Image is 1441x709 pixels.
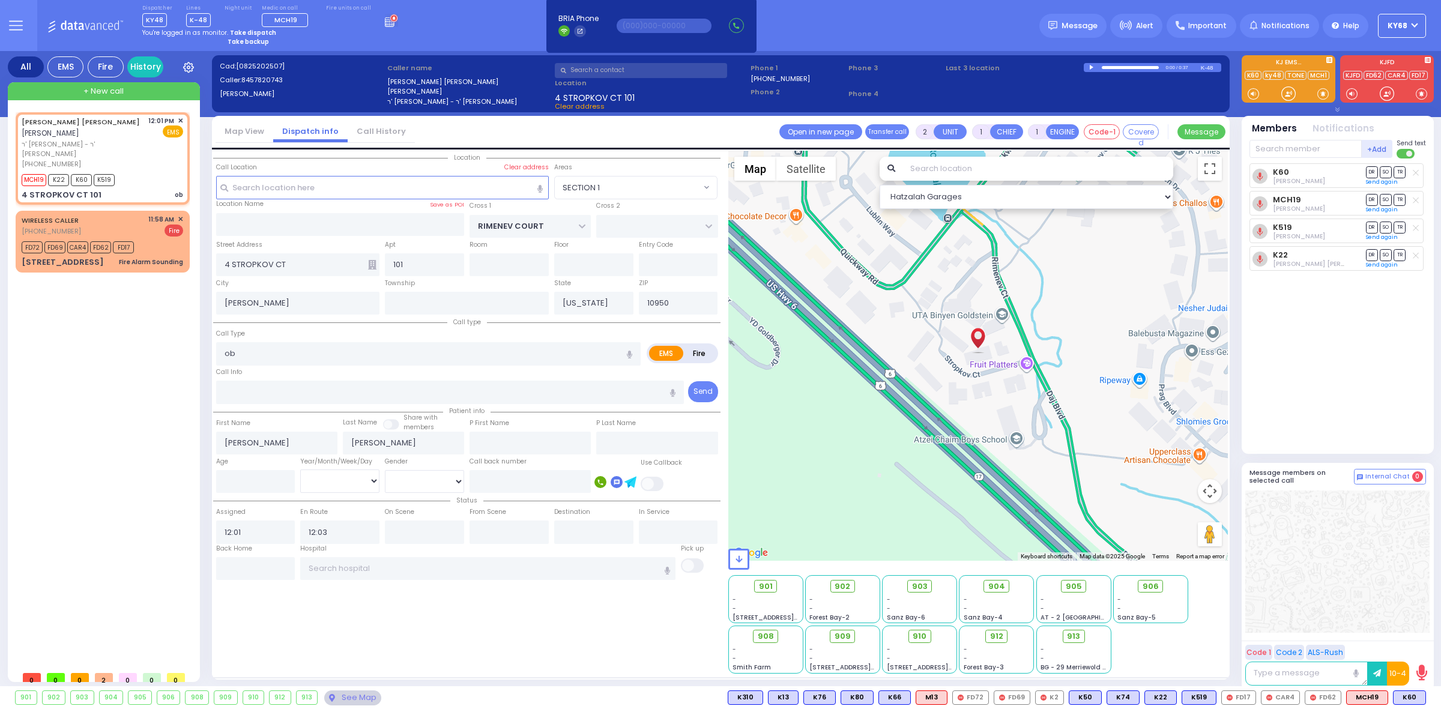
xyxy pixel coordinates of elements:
[946,63,1083,73] label: Last 3 location
[1380,222,1392,233] span: SO
[178,116,183,126] span: ✕
[230,28,276,37] strong: Take dispatch
[1123,124,1159,139] button: Covered
[1201,63,1221,72] div: K-48
[733,645,736,654] span: -
[803,690,836,705] div: BLS
[1397,139,1426,148] span: Send text
[273,125,348,137] a: Dispatch info
[1273,232,1325,241] span: Aron Spielman
[8,56,44,77] div: All
[22,128,79,138] span: [PERSON_NAME]
[1084,124,1120,139] button: Code-1
[67,241,88,253] span: CAR4
[835,581,850,593] span: 902
[967,319,988,355] div: JOSEPH MAYER REICHMAN
[751,63,844,73] span: Phone 1
[1062,20,1098,32] span: Message
[803,690,836,705] div: K76
[216,199,264,209] label: Location Name
[934,124,967,139] button: UNIT
[1362,140,1393,158] button: +Add
[1273,167,1289,176] a: K60
[1343,20,1359,31] span: Help
[916,690,947,705] div: M13
[952,690,989,705] div: FD72
[324,690,381,705] div: See map
[387,86,551,97] label: [PERSON_NAME]
[220,75,384,85] label: Caller:
[385,457,408,466] label: Gender
[1394,222,1406,233] span: TR
[22,241,43,253] span: FD72
[1364,71,1384,80] a: FD62
[1305,690,1341,705] div: FD62
[1041,654,1044,663] span: -
[148,116,174,125] span: 12:01 PM
[216,176,549,199] input: Search location here
[22,174,46,186] span: MCH19
[22,189,101,201] div: 4 STROPKOV CT 101
[683,346,716,361] label: Fire
[343,418,377,427] label: Last Name
[555,176,701,198] span: SECTION 1
[1069,690,1102,705] div: BLS
[733,595,736,604] span: -
[835,630,851,642] span: 909
[999,695,1005,701] img: red-radio-icon.svg
[988,581,1005,593] span: 904
[225,5,252,12] label: Night unit
[555,78,746,88] label: Location
[262,5,312,12] label: Medic on call
[216,457,228,466] label: Age
[558,13,599,24] span: BRIA Phone
[809,613,850,622] span: Forest Bay-2
[1041,695,1047,701] img: red-radio-icon.svg
[913,630,926,642] span: 910
[368,260,376,270] span: Other building occupants
[887,645,890,654] span: -
[1107,690,1140,705] div: K74
[733,604,736,613] span: -
[470,240,488,250] label: Room
[385,279,415,288] label: Township
[639,507,669,517] label: In Service
[1048,21,1057,30] img: message.svg
[300,507,328,517] label: En Route
[887,663,1000,672] span: [STREET_ADDRESS][PERSON_NAME]
[1380,194,1392,205] span: SO
[216,418,250,428] label: First Name
[731,545,771,561] img: Google
[1310,695,1316,701] img: red-radio-icon.svg
[297,691,318,704] div: 913
[1273,204,1325,213] span: Yossi Friedman
[16,691,37,704] div: 901
[47,673,65,682] span: 0
[167,673,185,682] span: 0
[1245,71,1261,80] a: K60
[841,690,874,705] div: BLS
[216,367,242,377] label: Call Info
[22,226,81,236] span: [PHONE_NUMBER]
[688,381,718,402] button: Send
[430,201,464,209] label: Save as POI
[555,63,727,78] input: Search a contact
[1306,645,1345,660] button: ALS-Rush
[964,654,967,663] span: -
[23,673,41,682] span: 0
[1380,166,1392,178] span: SO
[1249,140,1362,158] input: Search member
[1041,613,1129,622] span: AT - 2 [GEOGRAPHIC_DATA]
[1182,690,1216,705] div: BLS
[916,690,947,705] div: ALS
[734,157,776,181] button: Show street map
[1273,259,1379,268] span: Shulem Mier Torim
[1409,71,1428,80] a: FD17
[728,690,763,705] div: K310
[554,279,571,288] label: State
[22,117,140,127] a: [PERSON_NAME] [PERSON_NAME]
[216,240,262,250] label: Street Address
[554,163,572,172] label: Areas
[1388,20,1407,31] span: ky68
[1366,166,1378,178] span: DR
